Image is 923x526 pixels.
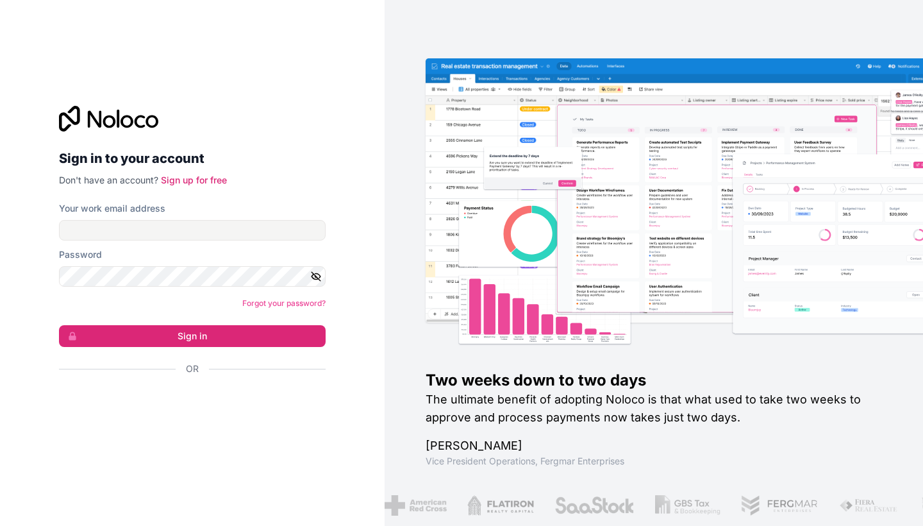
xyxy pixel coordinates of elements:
img: /assets/flatiron-C8eUkumj.png [467,495,534,516]
img: /assets/american-red-cross-BAupjrZR.png [385,495,447,516]
input: Email address [59,220,326,241]
button: Sign in [59,325,326,347]
span: Don't have an account? [59,174,158,185]
h1: [PERSON_NAME] [426,437,882,455]
input: Password [59,266,326,287]
img: /assets/gbstax-C-GtDUiK.png [655,495,720,516]
span: Or [186,362,199,375]
img: /assets/saastock-C6Zbiodz.png [554,495,635,516]
h2: The ultimate benefit of adopting Noloco is that what used to take two weeks to approve and proces... [426,391,882,427]
label: Your work email address [59,202,165,215]
h1: Two weeks down to two days [426,370,882,391]
h2: Sign in to your account [59,147,326,170]
label: Password [59,248,102,261]
img: /assets/fiera-fwj2N5v4.png [839,495,899,516]
a: Sign up for free [161,174,227,185]
a: Forgot your password? [242,298,326,308]
h1: Vice President Operations , Fergmar Enterprises [426,455,882,468]
img: /assets/fergmar-CudnrXN5.png [740,495,819,516]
